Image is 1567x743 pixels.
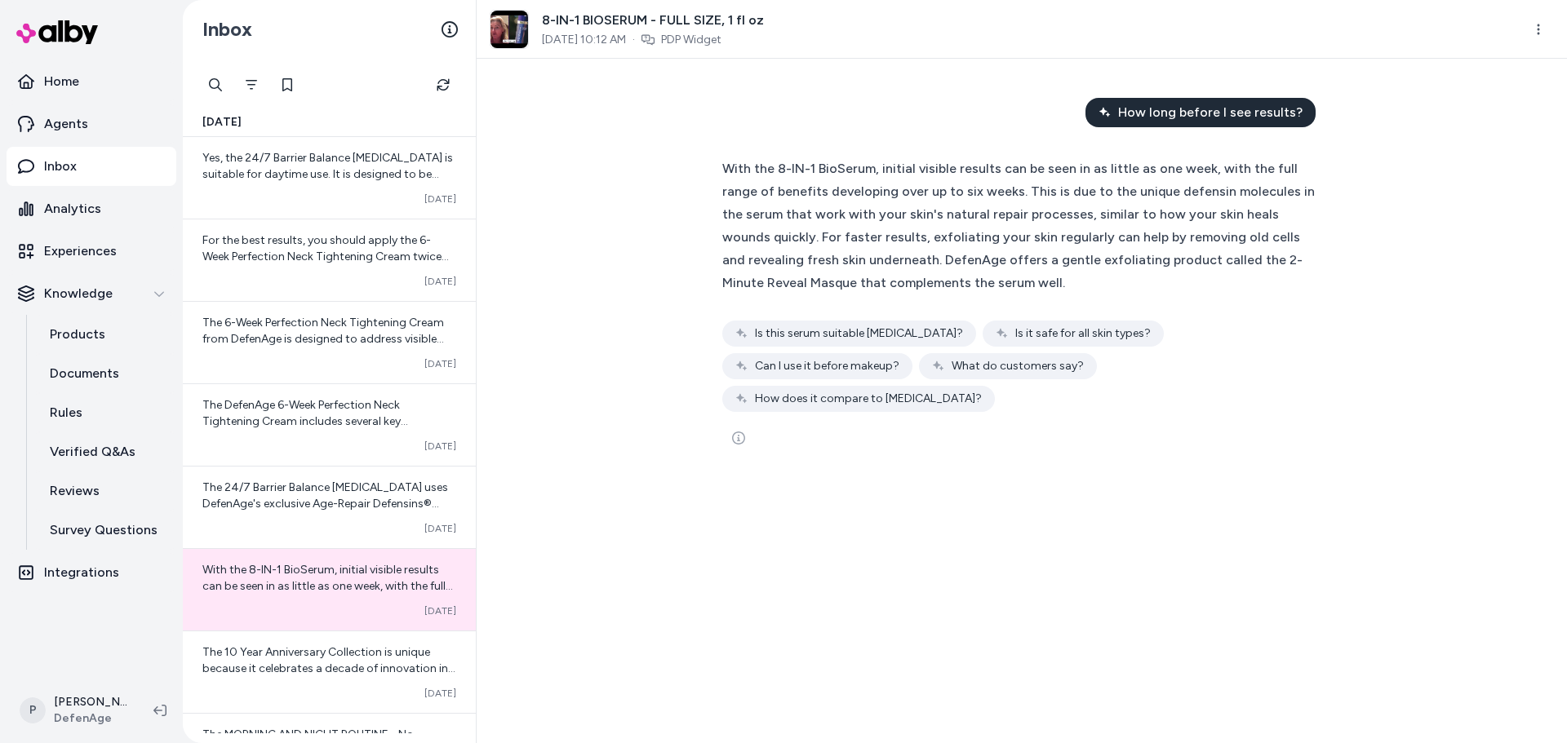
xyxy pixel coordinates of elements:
[33,354,176,393] a: Documents
[44,284,113,303] p: Knowledge
[44,157,77,176] p: Inbox
[54,710,127,727] span: DefenAge
[50,403,82,422] p: Rules
[33,432,176,471] a: Verified Q&As
[202,398,450,722] span: The DefenAge 6-Week Perfection Neck Tightening Cream includes several key ingredients designed to...
[44,72,79,91] p: Home
[54,694,127,710] p: [PERSON_NAME]
[33,393,176,432] a: Rules
[183,137,476,219] a: Yes, the 24/7 Barrier Balance [MEDICAL_DATA] is suitable for daytime use. It is designed to be ap...
[755,391,982,407] span: How does it compare to [MEDICAL_DATA]?
[202,233,455,345] span: For the best results, you should apply the 6-Week Perfection Neck Tightening Cream twice daily, i...
[183,219,476,301] a: For the best results, you should apply the 6-Week Perfection Neck Tightening Cream twice daily, i...
[491,11,528,48] img: hqdefault_8_2.jpg
[427,69,459,101] button: Refresh
[424,357,456,370] span: [DATE]
[183,466,476,548] a: The 24/7 Barrier Balance [MEDICAL_DATA] uses DefenAge's exclusive Age-Repair Defensins® technolog...
[7,147,176,186] a: Inbox
[44,114,88,134] p: Agents
[44,241,117,261] p: Experiences
[183,383,476,466] a: The DefenAge 6-Week Perfection Neck Tightening Cream includes several key ingredients designed to...
[661,32,721,48] a: PDP Widget
[424,687,456,700] span: [DATE]
[50,364,119,383] p: Documents
[424,604,456,617] span: [DATE]
[50,442,135,462] p: Verified Q&As
[424,275,456,288] span: [DATE]
[33,471,176,511] a: Reviews
[542,11,764,30] span: 8-IN-1 BIOSERUM - FULL SIZE, 1 fl oz
[7,553,176,592] a: Integrations
[235,69,268,101] button: Filter
[7,232,176,271] a: Experiences
[1118,103,1303,122] span: How long before I see results?
[7,189,176,228] a: Analytics
[633,32,635,48] span: ·
[202,480,455,690] span: The 24/7 Barrier Balance [MEDICAL_DATA] uses DefenAge's exclusive Age-Repair Defensins® technolog...
[542,32,626,48] span: [DATE] 10:12 AM
[183,630,476,713] a: The 10 Year Anniversary Collection is unique because it celebrates a decade of innovation in skin...
[44,199,101,219] p: Analytics
[424,522,456,535] span: [DATE]
[7,62,176,101] a: Home
[202,17,252,42] h2: Inbox
[202,316,455,558] span: The 6-Week Perfection Neck Tightening Cream from DefenAge is designed to address visible signs of...
[722,422,755,454] button: See more
[50,325,105,344] p: Products
[44,563,119,582] p: Integrations
[33,511,176,550] a: Survey Questions
[755,325,963,342] span: Is this serum suitable [MEDICAL_DATA]?
[33,315,176,354] a: Products
[202,151,455,279] span: Yes, the 24/7 Barrier Balance [MEDICAL_DATA] is suitable for daytime use. It is designed to be ap...
[1015,325,1151,342] span: Is it safe for all skin types?
[183,548,476,630] a: With the 8-IN-1 BioSerum, initial visible results can be seen in as little as one week, with the ...
[16,20,98,44] img: alby Logo
[7,104,176,144] a: Agents
[424,192,456,206] span: [DATE]
[202,114,242,130] span: [DATE]
[20,697,46,723] span: P
[50,520,158,540] p: Survey Questions
[424,440,456,453] span: [DATE]
[952,358,1084,374] span: What do customers say?
[10,684,140,736] button: P[PERSON_NAME]DefenAge
[722,161,1315,290] span: With the 8-IN-1 BioSerum, initial visible results can be seen in as little as one week, with the ...
[7,274,176,313] button: Knowledge
[755,358,899,374] span: Can I use it before makeup?
[183,301,476,383] a: The 6-Week Perfection Neck Tightening Cream from DefenAge is designed to address visible signs of...
[50,481,100,501] p: Reviews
